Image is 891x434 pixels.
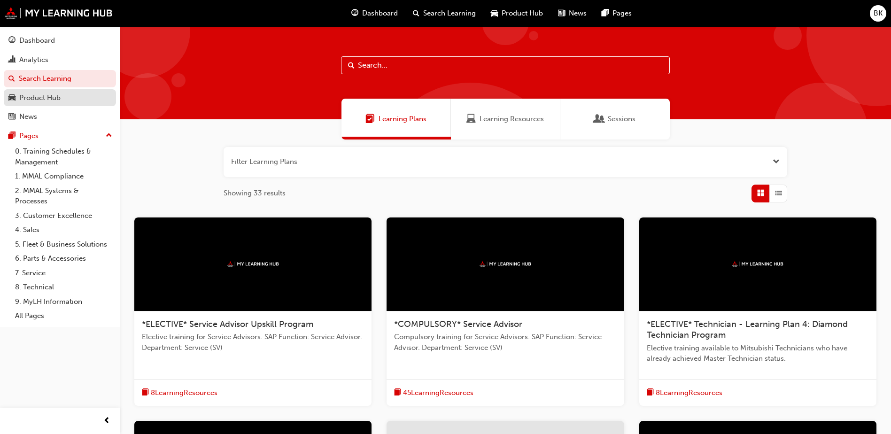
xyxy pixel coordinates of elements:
[602,8,609,19] span: pages-icon
[227,261,279,267] img: mmal
[656,387,722,398] span: 8 Learning Resources
[4,70,116,87] a: Search Learning
[594,4,639,23] a: pages-iconPages
[142,332,364,353] span: Elective training for Service Advisors. SAP Function: Service Advisor. Department: Service (SV)
[19,54,48,65] div: Analytics
[558,8,565,19] span: news-icon
[142,319,313,329] span: *ELECTIVE* Service Advisor Upskill Program
[394,332,616,353] span: Compulsory training for Service Advisors. SAP Function: Service Advisor. Department: Service (SV)
[19,35,55,46] div: Dashboard
[413,8,419,19] span: search-icon
[502,8,543,19] span: Product Hub
[595,114,604,124] span: Sessions
[394,319,522,329] span: *COMPULSORY* Service Advisor
[874,8,883,19] span: BK
[8,75,15,83] span: search-icon
[19,93,61,103] div: Product Hub
[19,111,37,122] div: News
[19,131,39,141] div: Pages
[639,217,876,406] a: mmal*ELECTIVE* Technician - Learning Plan 4: Diamond Technician ProgramElective training availabl...
[647,387,722,399] button: book-icon8LearningResources
[612,8,632,19] span: Pages
[732,261,783,267] img: mmal
[483,4,550,23] a: car-iconProduct Hub
[11,294,116,309] a: 9. MyLH Information
[491,8,498,19] span: car-icon
[344,4,405,23] a: guage-iconDashboard
[11,169,116,184] a: 1. MMAL Compliance
[11,223,116,237] a: 4. Sales
[8,113,15,121] span: news-icon
[4,127,116,145] button: Pages
[8,94,15,102] span: car-icon
[103,415,110,427] span: prev-icon
[647,343,869,364] span: Elective training available to Mitsubishi Technicians who have already achieved Master Technician...
[608,114,635,124] span: Sessions
[4,30,116,127] button: DashboardAnalyticsSearch LearningProduct HubNews
[480,114,544,124] span: Learning Resources
[403,387,473,398] span: 45 Learning Resources
[647,319,848,341] span: *ELECTIVE* Technician - Learning Plan 4: Diamond Technician Program
[394,387,401,399] span: book-icon
[8,132,15,140] span: pages-icon
[405,4,483,23] a: search-iconSearch Learning
[341,56,670,74] input: Search...
[134,217,372,406] a: mmal*ELECTIVE* Service Advisor Upskill ProgramElective training for Service Advisors. SAP Functio...
[387,217,624,406] a: mmal*COMPULSORY* Service AdvisorCompulsory training for Service Advisors. SAP Function: Service A...
[550,4,594,23] a: news-iconNews
[4,51,116,69] a: Analytics
[8,56,15,64] span: chart-icon
[142,387,217,399] button: book-icon8LearningResources
[394,387,473,399] button: book-icon45LearningResources
[775,188,782,199] span: List
[423,8,476,19] span: Search Learning
[11,237,116,252] a: 5. Fleet & Business Solutions
[142,387,149,399] span: book-icon
[451,99,560,139] a: Learning ResourcesLearning Resources
[870,5,886,22] button: BK
[11,209,116,223] a: 3. Customer Excellence
[11,280,116,294] a: 8. Technical
[11,184,116,209] a: 2. MMAL Systems & Processes
[362,8,398,19] span: Dashboard
[773,156,780,167] button: Open the filter
[569,8,587,19] span: News
[348,60,355,71] span: Search
[757,188,764,199] span: Grid
[4,32,116,49] a: Dashboard
[480,261,531,267] img: mmal
[647,387,654,399] span: book-icon
[224,188,286,199] span: Showing 33 results
[379,114,426,124] span: Learning Plans
[11,266,116,280] a: 7. Service
[560,99,670,139] a: SessionsSessions
[11,309,116,323] a: All Pages
[11,251,116,266] a: 6. Parts & Accessories
[365,114,375,124] span: Learning Plans
[151,387,217,398] span: 8 Learning Resources
[341,99,451,139] a: Learning PlansLearning Plans
[4,108,116,125] a: News
[351,8,358,19] span: guage-icon
[11,144,116,169] a: 0. Training Schedules & Management
[466,114,476,124] span: Learning Resources
[8,37,15,45] span: guage-icon
[106,130,112,142] span: up-icon
[4,89,116,107] a: Product Hub
[5,7,113,19] img: mmal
